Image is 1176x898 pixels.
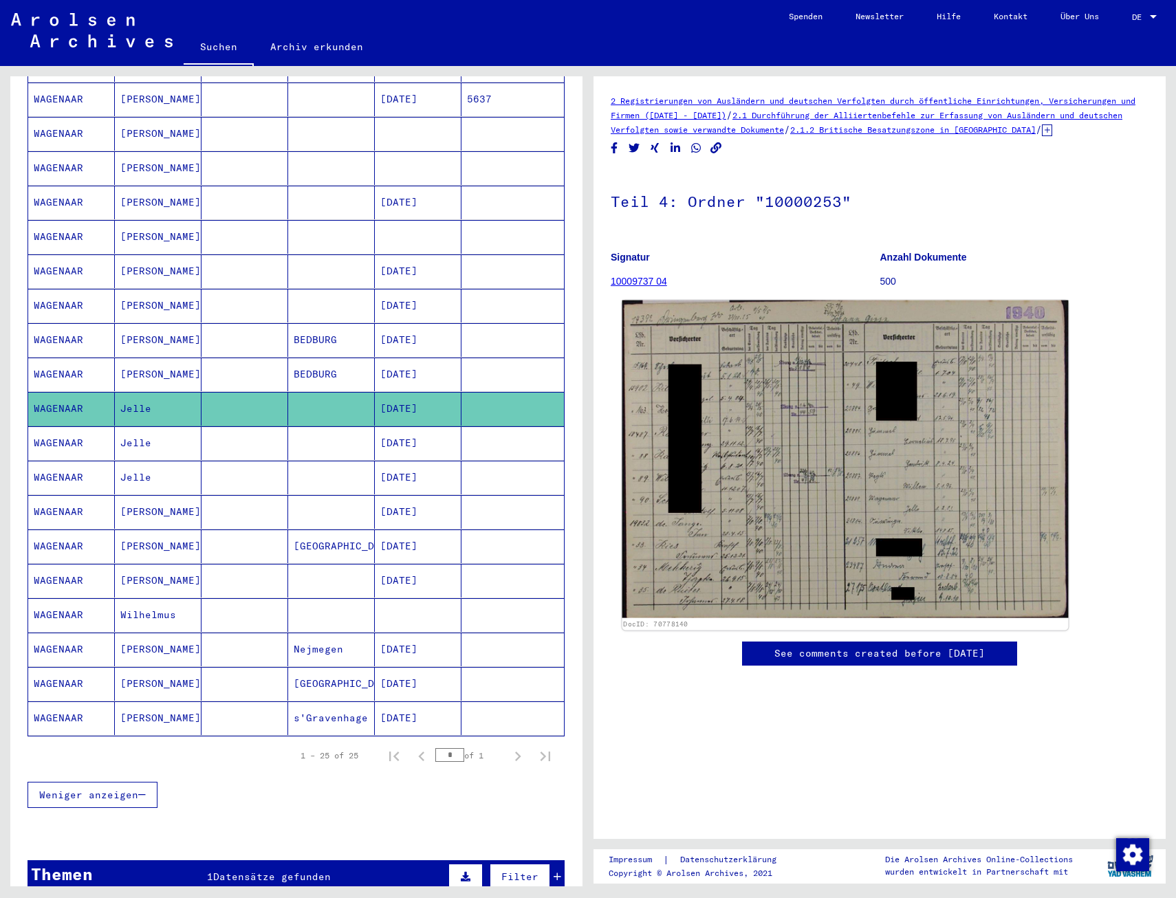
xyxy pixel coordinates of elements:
mat-cell: WAGENAAR [28,289,115,322]
mat-cell: [DATE] [375,392,461,426]
button: Filter [490,864,550,890]
mat-cell: [PERSON_NAME] [115,358,202,391]
mat-cell: [DATE] [375,461,461,494]
mat-cell: WAGENAAR [28,83,115,116]
b: Signatur [611,252,650,263]
a: Impressum [609,853,663,867]
button: Share on Twitter [627,140,642,157]
div: | [609,853,793,867]
button: First page [380,742,408,769]
mat-cell: WAGENAAR [28,701,115,735]
mat-cell: [PERSON_NAME] [115,564,202,598]
p: Copyright © Arolsen Archives, 2021 [609,867,793,879]
button: Share on Xing [648,140,662,157]
mat-cell: s'Gravenhage [288,701,375,735]
mat-cell: BEDBURG [288,358,375,391]
mat-cell: [DATE] [375,289,461,322]
mat-cell: [DATE] [375,495,461,529]
a: See comments created before [DATE] [774,646,985,661]
mat-cell: WAGENAAR [28,529,115,563]
mat-cell: [DATE] [375,701,461,735]
mat-cell: 5637 [461,83,564,116]
mat-cell: BEDBURG [288,323,375,357]
img: Arolsen_neg.svg [11,13,173,47]
img: Zustimmung ändern [1116,838,1149,871]
a: 2 Registrierungen von Ausländern und deutschen Verfolgten durch öffentliche Einrichtungen, Versic... [611,96,1135,120]
mat-cell: [DATE] [375,358,461,391]
mat-cell: Jelle [115,392,202,426]
h1: Teil 4: Ordner "10000253" [611,170,1148,230]
mat-cell: [DATE] [375,564,461,598]
span: / [784,123,790,135]
a: 2.1.2 Britische Besatzungszone in [GEOGRAPHIC_DATA] [790,124,1036,135]
mat-cell: [PERSON_NAME] [115,667,202,701]
a: DocID: 70778140 [623,620,688,628]
mat-cell: WAGENAAR [28,426,115,460]
mat-cell: [PERSON_NAME] [115,289,202,322]
mat-cell: WAGENAAR [28,564,115,598]
mat-cell: [PERSON_NAME] [115,151,202,185]
mat-cell: [PERSON_NAME] [115,529,202,563]
span: / [726,109,732,121]
mat-cell: WAGENAAR [28,220,115,254]
mat-cell: WAGENAAR [28,151,115,185]
mat-cell: Nejmegen [288,633,375,666]
mat-cell: [DATE] [375,633,461,666]
button: Copy link [709,140,723,157]
mat-cell: WAGENAAR [28,392,115,426]
span: DE [1132,12,1147,22]
a: 10009737 04 [611,276,667,287]
p: wurden entwickelt in Partnerschaft mit [885,866,1073,878]
span: / [1036,123,1042,135]
mat-cell: [DATE] [375,186,461,219]
mat-cell: [PERSON_NAME] [115,633,202,666]
span: 1 [207,870,213,883]
mat-cell: [GEOGRAPHIC_DATA] [288,667,375,701]
p: Die Arolsen Archives Online-Collections [885,853,1073,866]
b: Anzahl Dokumente [880,252,967,263]
div: 1 – 25 of 25 [301,749,358,762]
span: Filter [501,870,538,883]
mat-cell: WAGENAAR [28,667,115,701]
mat-cell: WAGENAAR [28,598,115,632]
div: Themen [31,862,93,886]
mat-cell: Jelle [115,461,202,494]
span: Weniger anzeigen [39,789,138,801]
div: of 1 [435,749,504,762]
mat-cell: [PERSON_NAME] [115,83,202,116]
mat-cell: [DATE] [375,83,461,116]
mat-cell: [PERSON_NAME] [115,117,202,151]
a: Datenschutzerklärung [669,853,793,867]
mat-cell: WAGENAAR [28,254,115,288]
mat-cell: [DATE] [375,529,461,563]
mat-cell: [DATE] [375,426,461,460]
mat-cell: WAGENAAR [28,117,115,151]
button: Last page [532,742,559,769]
button: Share on WhatsApp [689,140,704,157]
mat-cell: [PERSON_NAME] [115,254,202,288]
p: 500 [880,274,1149,289]
a: Archiv erkunden [254,30,380,63]
img: yv_logo.png [1104,848,1156,883]
button: Weniger anzeigen [28,782,157,808]
button: Share on LinkedIn [668,140,683,157]
a: 2.1 Durchführung der Alliiertenbefehle zur Erfassung von Ausländern und deutschen Verfolgten sowi... [611,110,1122,135]
mat-cell: WAGENAAR [28,495,115,529]
img: 001.jpg [622,300,1069,618]
mat-cell: WAGENAAR [28,633,115,666]
button: Next page [504,742,532,769]
mat-cell: [PERSON_NAME] [115,495,202,529]
button: Previous page [408,742,435,769]
mat-cell: Wilhelmus [115,598,202,632]
mat-cell: WAGENAAR [28,358,115,391]
mat-cell: [PERSON_NAME] [115,323,202,357]
mat-cell: [PERSON_NAME] [115,186,202,219]
mat-cell: [PERSON_NAME] [115,220,202,254]
mat-cell: WAGENAAR [28,323,115,357]
span: Datensätze gefunden [213,870,331,883]
mat-cell: [GEOGRAPHIC_DATA] [288,529,375,563]
mat-cell: [DATE] [375,667,461,701]
mat-cell: WAGENAAR [28,186,115,219]
mat-cell: [DATE] [375,323,461,357]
